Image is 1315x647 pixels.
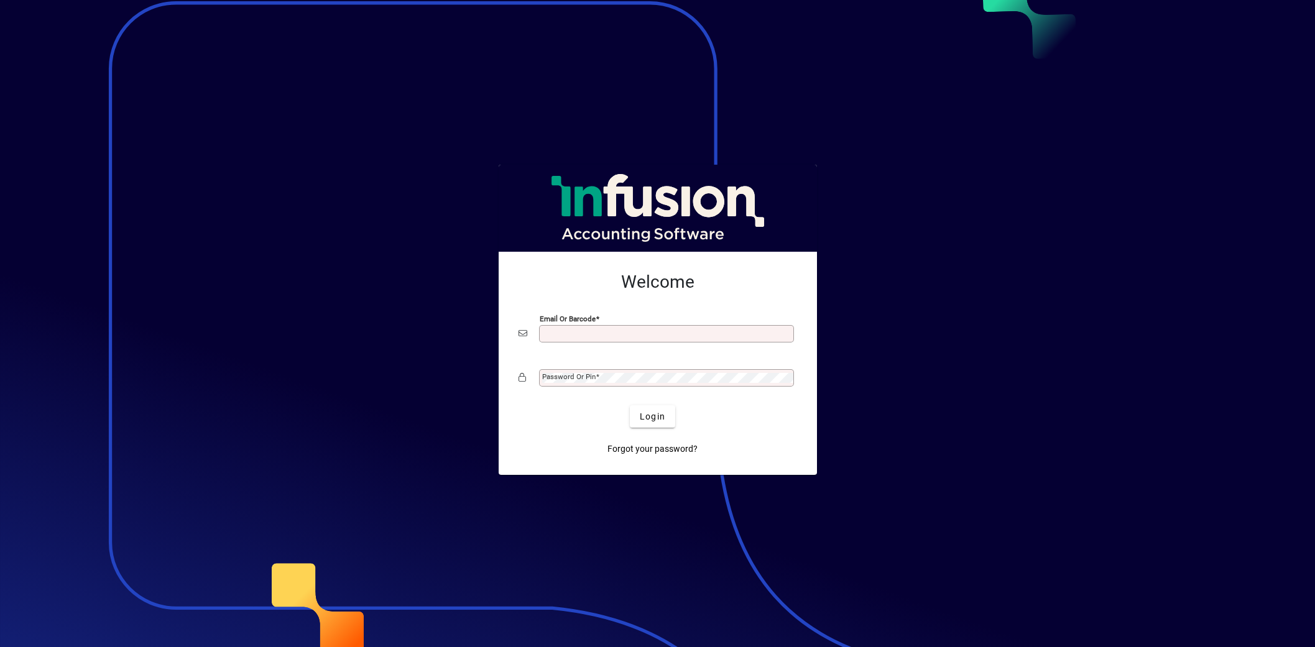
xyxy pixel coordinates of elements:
[542,372,596,381] mat-label: Password or Pin
[540,314,596,323] mat-label: Email or Barcode
[607,443,698,456] span: Forgot your password?
[602,438,703,460] a: Forgot your password?
[630,405,675,428] button: Login
[519,272,797,293] h2: Welcome
[640,410,665,423] span: Login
